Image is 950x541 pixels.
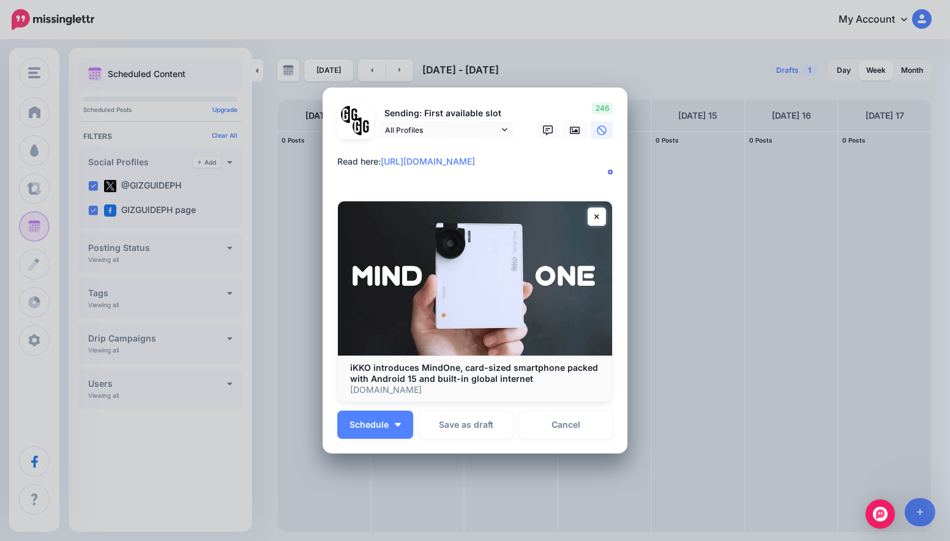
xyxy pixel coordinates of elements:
p: [DOMAIN_NAME] [350,384,600,395]
span: Pick Hour [340,503,373,536]
span: All Profiles [385,124,499,136]
a: Increment Minute [381,472,419,501]
p: Set a time from the left if you'd like to send this post at a specific time. [435,468,613,496]
td: : [376,502,381,537]
p: All unsent social profiles for this post will use this new time. [435,502,613,531]
span: Schedule [350,420,389,429]
p: Sending: First available slot [379,106,514,121]
span: 246 [592,102,613,114]
img: JT5sWCfR-79925.png [353,118,370,135]
b: iKKO introduces MindOne, card-sized smartphone packed with Android 15 and built-in global internet [350,362,598,384]
textarea: To enrich screen reader interactions, please activate Accessibility in Grammarly extension settings [337,154,619,184]
a: Increment Hour [338,472,376,501]
span: Pick Minute [384,503,417,536]
a: Cancel [519,411,613,439]
div: Read here: [337,154,619,169]
div: Open Intercom Messenger [866,499,895,529]
button: Save as draft [419,411,513,439]
button: Schedule [337,411,413,439]
img: arrow-down-white.png [395,423,401,427]
a: All Profiles [379,121,514,139]
img: 353459792_649996473822713_4483302954317148903_n-bsa138318.png [341,106,359,124]
img: iKKO introduces MindOne, card-sized smartphone packed with Android 15 and built-in global internet [338,201,612,356]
